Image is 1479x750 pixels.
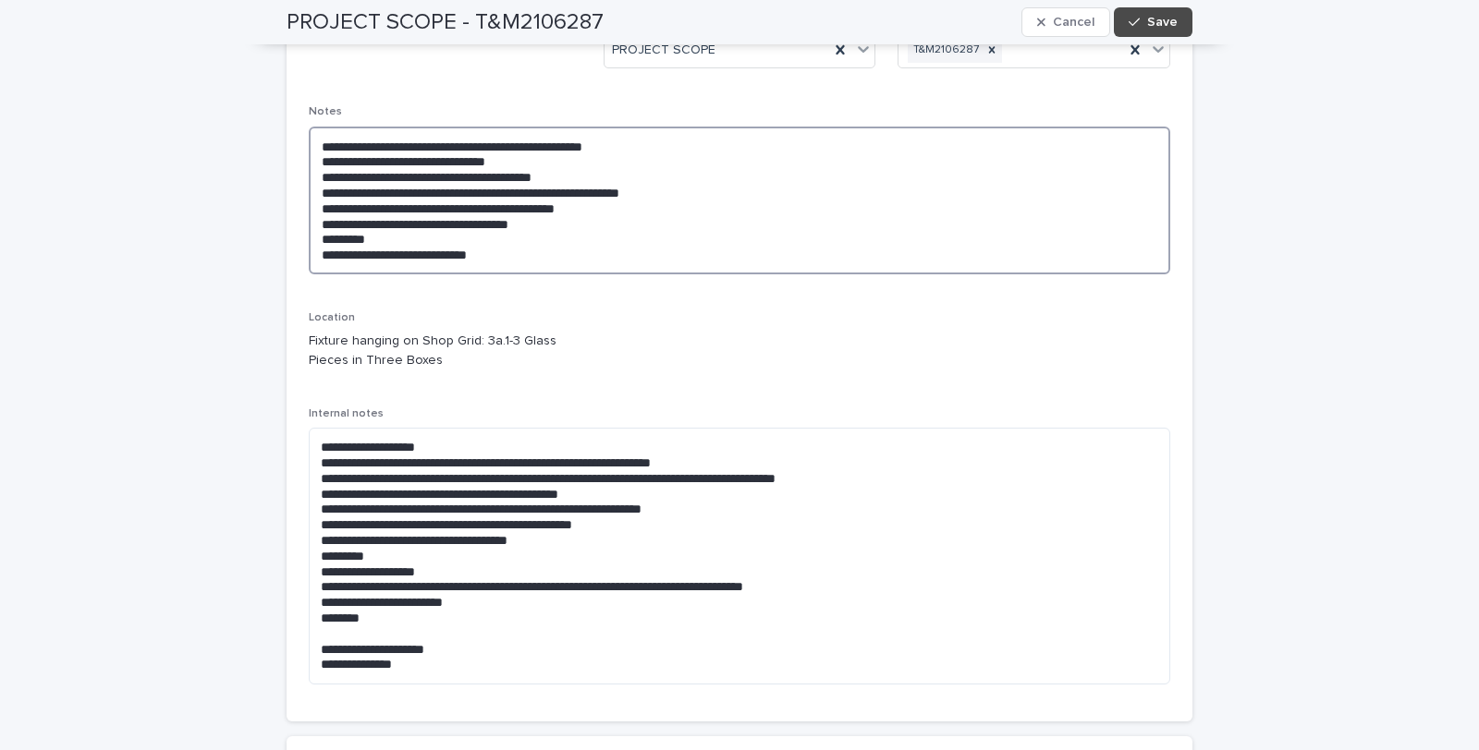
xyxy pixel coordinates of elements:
[309,332,581,370] p: Fixture hanging on Shop Grid: 3a.1-3 Glass Pieces in Three Boxes
[1021,7,1110,37] button: Cancel
[309,408,384,419] span: Internal notes
[908,38,982,63] div: T&M2106287
[1114,7,1192,37] button: Save
[309,312,355,323] span: Location
[1053,16,1094,29] span: Cancel
[287,9,604,36] h2: PROJECT SCOPE - T&M2106287
[1147,16,1178,29] span: Save
[612,41,715,60] span: PROJECT SCOPE
[309,106,342,117] span: Notes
